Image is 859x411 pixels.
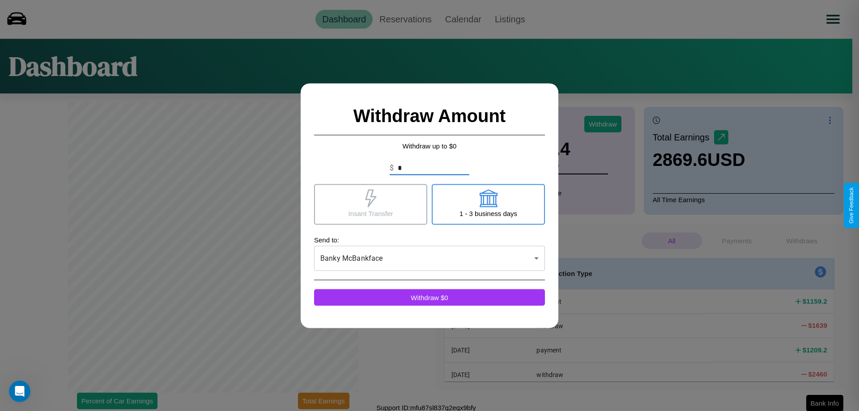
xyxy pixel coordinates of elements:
[348,207,393,219] p: Insant Transfer
[390,162,394,173] p: $
[314,289,545,305] button: Withdraw $0
[9,381,30,402] iframe: Intercom live chat
[314,233,545,246] p: Send to:
[314,246,545,271] div: Banky McBankface
[314,140,545,152] p: Withdraw up to $ 0
[314,97,545,135] h2: Withdraw Amount
[459,207,517,219] p: 1 - 3 business days
[848,187,855,224] div: Give Feedback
